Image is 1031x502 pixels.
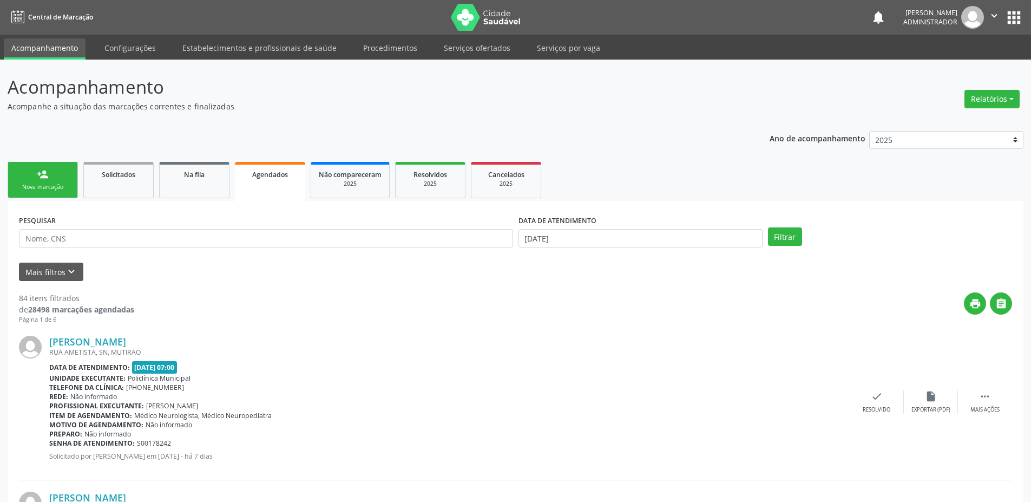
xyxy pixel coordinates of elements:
[19,315,134,324] div: Página 1 de 6
[964,90,1020,108] button: Relatórios
[49,348,850,357] div: RUA AMETISTA, SN, MUTIRAO
[903,8,957,17] div: [PERSON_NAME]
[19,263,83,282] button: Mais filtroskeyboard_arrow_down
[990,292,1012,315] button: 
[49,420,143,429] b: Motivo de agendamento:
[356,38,425,57] a: Procedimentos
[8,101,719,112] p: Acompanhe a situação das marcações correntes e finalizadas
[911,406,950,414] div: Exportar (PDF)
[49,401,144,410] b: Profissional executante:
[49,429,82,439] b: Preparo:
[863,406,890,414] div: Resolvido
[319,180,382,188] div: 2025
[49,374,126,383] b: Unidade executante:
[770,131,865,145] p: Ano de acompanhamento
[28,12,93,22] span: Central de Marcação
[518,212,596,229] label: DATA DE ATENDIMENTO
[49,336,126,348] a: [PERSON_NAME]
[19,212,56,229] label: PESQUISAR
[132,361,178,374] span: [DATE] 07:00
[995,298,1007,310] i: 
[126,383,184,392] span: [PHONE_NUMBER]
[488,170,524,179] span: Cancelados
[988,10,1000,22] i: 
[4,38,86,60] a: Acompanhamento
[479,180,533,188] div: 2025
[413,170,447,179] span: Resolvidos
[28,304,134,315] strong: 28498 marcações agendadas
[49,363,130,372] b: Data de atendimento:
[137,439,171,448] span: S00178242
[19,336,42,358] img: img
[49,411,132,420] b: Item de agendamento:
[70,392,117,401] span: Não informado
[925,390,937,402] i: insert_drive_file
[8,8,93,26] a: Central de Marcação
[102,170,135,179] span: Solicitados
[16,183,70,191] div: Nova marcação
[970,406,1000,414] div: Mais ações
[961,6,984,29] img: img
[49,383,124,392] b: Telefone da clínica:
[19,229,513,247] input: Nome, CNS
[1004,8,1023,27] button: apps
[319,170,382,179] span: Não compareceram
[146,420,192,429] span: Não informado
[97,38,163,57] a: Configurações
[175,38,344,57] a: Estabelecimentos e profissionais de saúde
[436,38,518,57] a: Serviços ofertados
[37,168,49,180] div: person_add
[184,170,205,179] span: Na fila
[128,374,191,383] span: Policlínica Municipal
[871,10,886,25] button: notifications
[84,429,131,439] span: Não informado
[969,298,981,310] i: print
[871,390,883,402] i: check
[49,439,135,448] b: Senha de atendimento:
[529,38,608,57] a: Serviços por vaga
[964,292,986,315] button: print
[518,229,763,247] input: Selecione um intervalo
[768,227,802,246] button: Filtrar
[8,74,719,101] p: Acompanhamento
[49,392,68,401] b: Rede:
[146,401,198,410] span: [PERSON_NAME]
[19,304,134,315] div: de
[252,170,288,179] span: Agendados
[65,266,77,278] i: keyboard_arrow_down
[134,411,272,420] span: Médico Neurologista, Médico Neuropediatra
[19,292,134,304] div: 84 itens filtrados
[979,390,991,402] i: 
[984,6,1004,29] button: 
[49,452,850,461] p: Solicitado por [PERSON_NAME] em [DATE] - há 7 dias
[903,17,957,27] span: Administrador
[403,180,457,188] div: 2025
